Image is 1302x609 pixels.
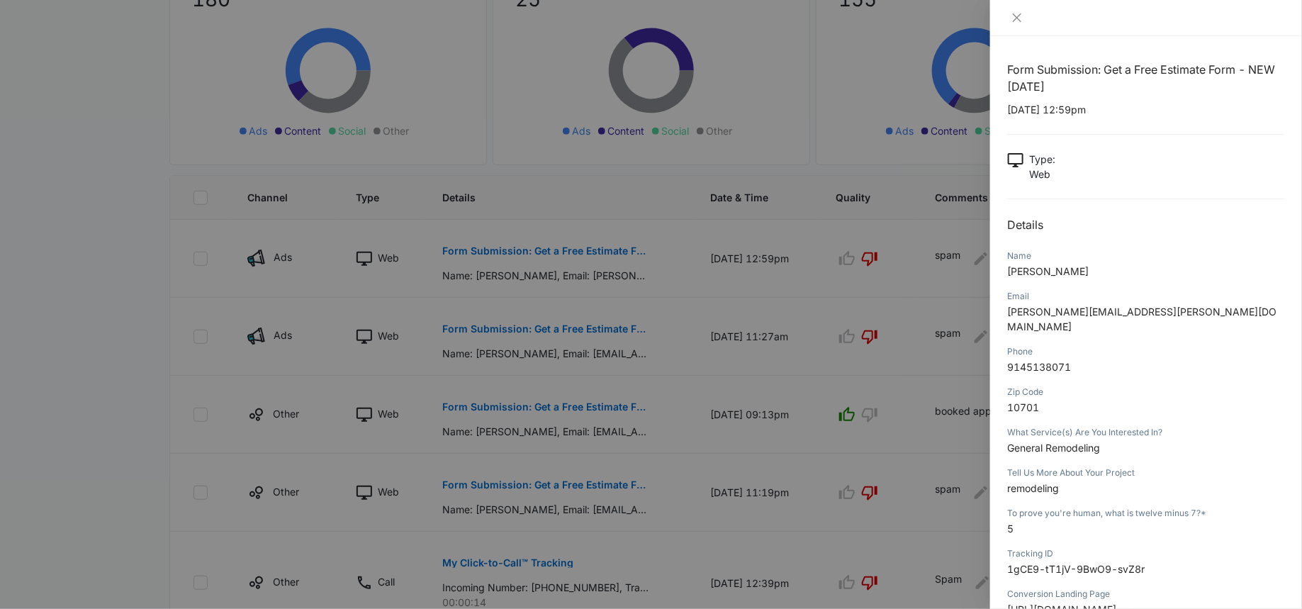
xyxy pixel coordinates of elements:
div: Zip Code [1007,386,1285,398]
p: Web [1029,167,1055,181]
div: Phone [1007,345,1285,358]
div: Tell Us More About Your Project [1007,466,1285,479]
h2: Details [1007,216,1285,233]
span: 5 [1007,523,1014,535]
span: General Remodeling [1007,442,1100,454]
div: Email [1007,290,1285,303]
div: Tracking ID [1007,547,1285,560]
button: Close [1007,11,1027,24]
span: [PERSON_NAME] [1007,265,1089,277]
span: 1gCE9-tT1jV-9BwO9-svZ8r [1007,563,1145,575]
span: remodeling [1007,482,1059,494]
div: What Service(s) Are You Interested In? [1007,426,1285,439]
span: close [1011,12,1023,23]
span: [PERSON_NAME][EMAIL_ADDRESS][PERSON_NAME][DOMAIN_NAME] [1007,306,1276,333]
div: To prove you're human, what is twelve minus 7?* [1007,507,1285,520]
p: Type : [1029,152,1055,167]
span: 9145138071 [1007,361,1071,373]
p: [DATE] 12:59pm [1007,102,1285,117]
h1: Form Submission: Get a Free Estimate Form - NEW [DATE] [1007,61,1285,95]
div: Conversion Landing Page [1007,588,1285,600]
span: 10701 [1007,401,1039,413]
div: Name [1007,250,1285,262]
